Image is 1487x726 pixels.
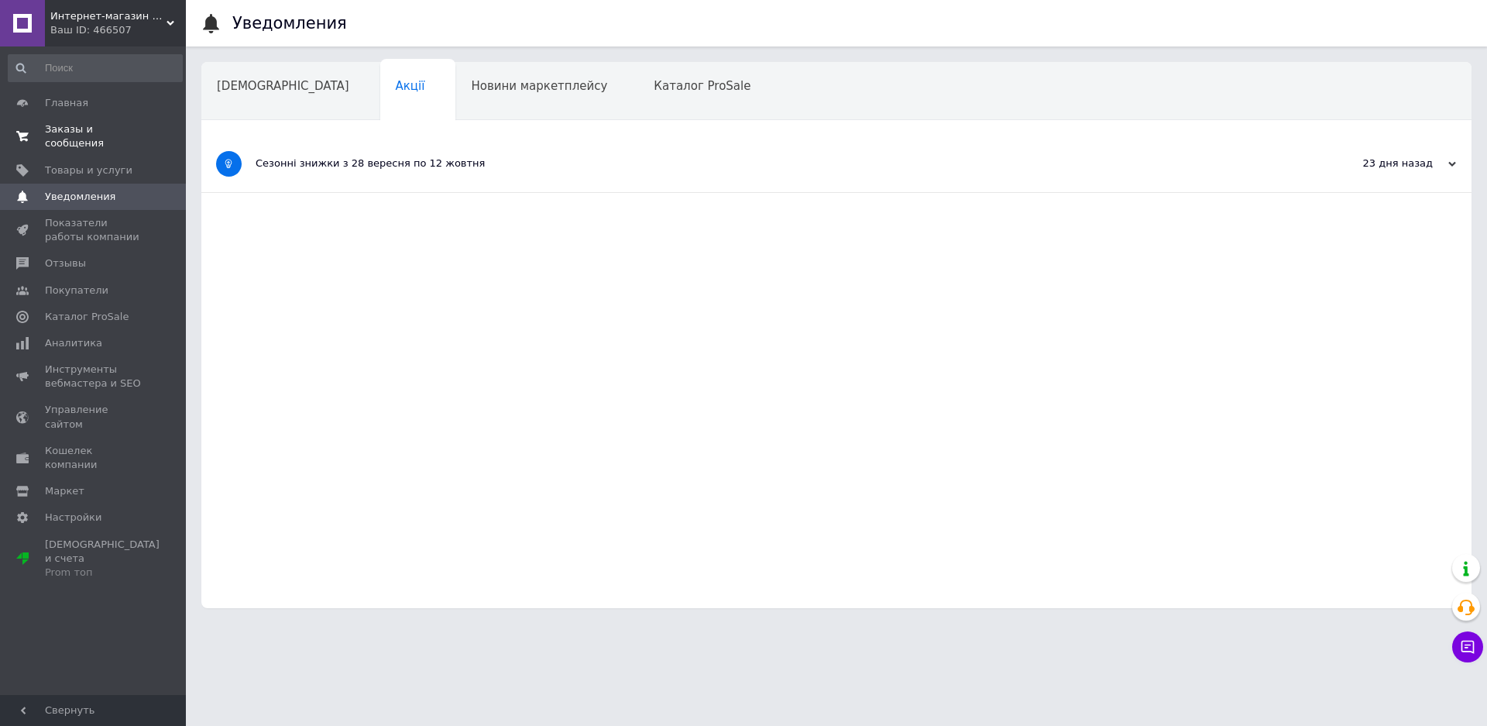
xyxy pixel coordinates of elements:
[45,484,84,498] span: Маркет
[45,336,102,350] span: Аналитика
[45,444,143,472] span: Кошелек компании
[45,122,143,150] span: Заказы и сообщения
[45,216,143,244] span: Показатели работы компании
[471,79,607,93] span: Новини маркетплейсу
[45,403,143,431] span: Управление сайтом
[256,157,1301,170] div: Сезонні знижки з 28 вересня по 12 жовтня
[396,79,425,93] span: Акції
[50,23,186,37] div: Ваш ID: 466507
[45,96,88,110] span: Главная
[232,14,347,33] h1: Уведомления
[45,284,108,298] span: Покупатели
[45,256,86,270] span: Отзывы
[50,9,167,23] span: Интернет-магазин "Домашняя аптечка"
[45,310,129,324] span: Каталог ProSale
[8,54,183,82] input: Поиск
[654,79,750,93] span: Каталог ProSale
[45,511,101,525] span: Настройки
[1452,631,1483,662] button: Чат с покупателем
[1301,157,1456,170] div: 23 дня назад
[45,538,160,580] span: [DEMOGRAPHIC_DATA] и счета
[45,363,143,391] span: Инструменты вебмастера и SEO
[217,79,349,93] span: [DEMOGRAPHIC_DATA]
[45,190,115,204] span: Уведомления
[45,163,132,177] span: Товары и услуги
[45,566,160,580] div: Prom топ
